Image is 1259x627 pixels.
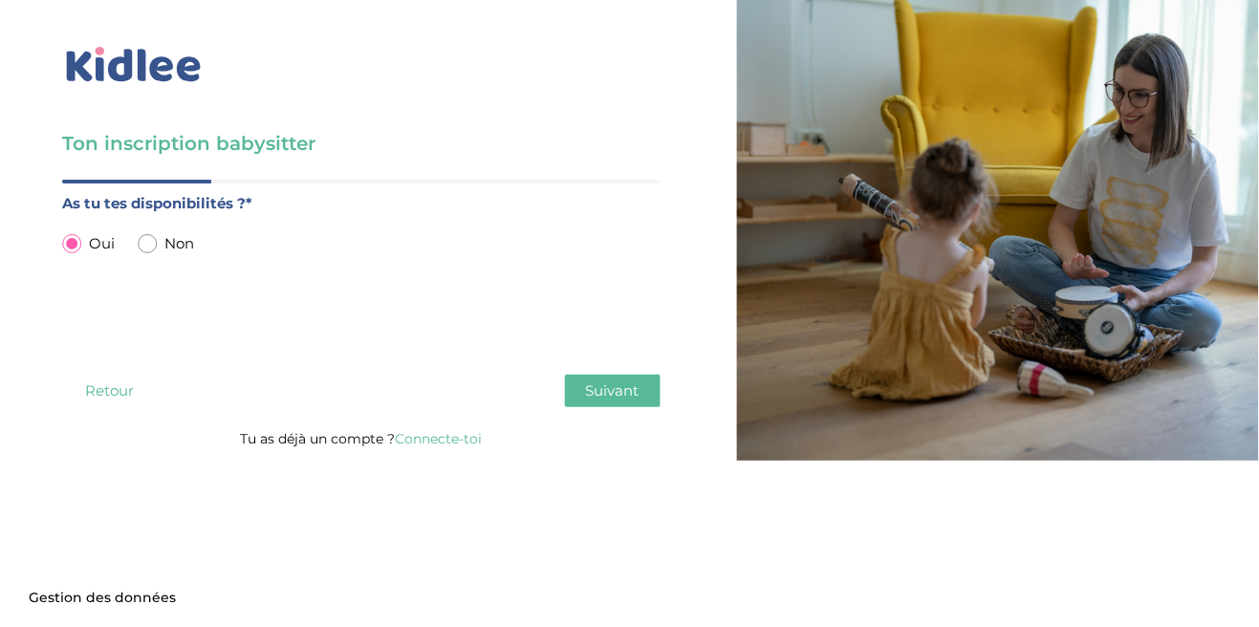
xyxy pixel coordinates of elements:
span: Non [164,231,194,256]
p: Tu as déjà un compte ? [62,426,661,451]
span: Oui [89,231,115,256]
span: Suivant [586,381,640,400]
label: As tu tes disponibilités ?* [62,191,661,216]
span: Gestion des données [29,590,176,607]
h3: Ton inscription babysitter [62,130,661,157]
button: Retour [62,375,158,407]
a: Connecte-toi [395,430,482,447]
img: logo_kidlee_bleu [62,43,206,87]
button: Gestion des données [17,578,187,618]
button: Suivant [565,375,661,407]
